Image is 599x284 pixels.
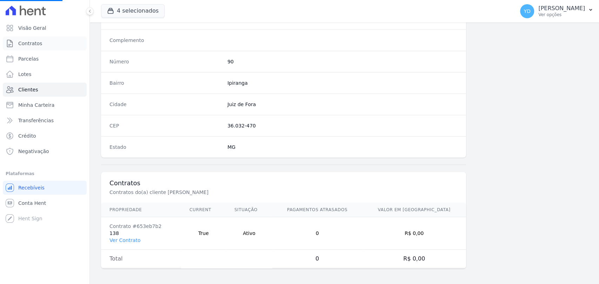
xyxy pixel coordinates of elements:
[538,12,585,18] p: Ver opções
[18,148,49,155] span: Negativação
[227,144,458,151] dd: MG
[3,21,87,35] a: Visão Geral
[18,200,46,207] span: Conta Hent
[538,5,585,12] p: [PERSON_NAME]
[226,217,272,250] td: Ativo
[362,250,466,268] td: R$ 0,00
[181,203,226,217] th: Current
[101,217,181,250] td: 138
[109,58,222,65] dt: Número
[362,217,466,250] td: R$ 0,00
[3,144,87,158] a: Negativação
[3,113,87,127] a: Transferências
[18,184,45,191] span: Recebíveis
[3,181,87,195] a: Recebíveis
[109,122,222,129] dt: CEP
[18,132,36,139] span: Crédito
[18,71,32,78] span: Lotes
[18,25,46,32] span: Visão Geral
[109,37,222,44] dt: Complemento
[272,250,362,268] td: 0
[109,101,222,108] dt: Cidade
[18,86,38,93] span: Clientes
[109,79,222,86] dt: Bairro
[109,144,222,151] dt: Estado
[514,1,599,21] button: YD [PERSON_NAME] Ver opções
[3,83,87,97] a: Clientes
[101,4,165,18] button: 4 selecionados
[362,203,466,217] th: Valor em [GEOGRAPHIC_DATA]
[6,169,84,178] div: Plataformas
[109,237,140,243] a: Ver Contrato
[3,129,87,143] a: Crédito
[3,67,87,81] a: Lotes
[272,203,362,217] th: Pagamentos Atrasados
[524,9,530,14] span: YD
[109,189,345,196] p: Contratos do(a) cliente [PERSON_NAME]
[18,102,54,109] span: Minha Carteira
[3,196,87,210] a: Conta Hent
[227,79,458,86] dd: Ipiranga
[227,101,458,108] dd: Juiz de Fora
[181,217,226,250] td: True
[18,55,39,62] span: Parcelas
[3,52,87,66] a: Parcelas
[227,58,458,65] dd: 90
[3,98,87,112] a: Minha Carteira
[101,203,181,217] th: Propriedade
[227,122,458,129] dd: 36.032-470
[226,203,272,217] th: Situação
[109,223,173,230] div: Contrato #653eb7b2
[18,117,54,124] span: Transferências
[3,36,87,50] a: Contratos
[272,217,362,250] td: 0
[101,250,181,268] td: Total
[18,40,42,47] span: Contratos
[109,179,458,187] h3: Contratos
